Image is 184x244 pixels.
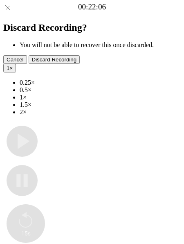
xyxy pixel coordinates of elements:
[20,108,181,116] li: 2×
[29,55,80,64] button: Discard Recording
[3,22,181,33] h2: Discard Recording?
[3,64,16,72] button: 1×
[20,101,181,108] li: 1.5×
[20,86,181,94] li: 0.5×
[20,94,181,101] li: 1×
[20,41,181,49] li: You will not be able to recover this once discarded.
[78,2,106,11] a: 00:22:06
[20,79,181,86] li: 0.25×
[7,65,9,71] span: 1
[3,55,27,64] button: Cancel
